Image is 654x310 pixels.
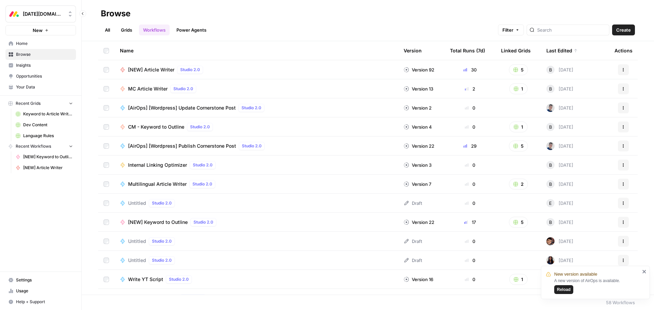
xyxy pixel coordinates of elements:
a: Keyword to Article Writer Grid [13,109,76,119]
span: Write YT Script [128,276,163,283]
span: New [33,27,43,34]
div: Draft [404,257,422,264]
input: Search [537,27,606,33]
a: [NEW] Article WriterStudio 2.0 [120,66,393,74]
span: New version available [554,271,597,278]
div: 0 [450,238,490,245]
div: 30 [450,66,490,73]
a: Power Agents [172,25,211,35]
div: Version 7 [404,181,431,187]
span: Dev Content [23,122,73,128]
div: Linked Grids [501,41,531,60]
div: [DATE] [546,104,573,112]
img: oskm0cmuhabjb8ex6014qupaj5sj [546,142,555,150]
span: Studio 2.0 [192,181,212,187]
span: Reload [557,287,571,293]
span: Browse [16,51,73,58]
span: Studio 2.0 [193,162,213,168]
a: UntitledStudio 2.0 [120,199,393,207]
div: 0 [450,276,490,283]
span: Recent Grids [16,100,41,107]
a: Your Data [5,82,76,93]
button: close [642,269,647,274]
span: [AirOps] [Wordpress] Update Cornerstone Post [128,104,236,111]
a: Usage [5,285,76,296]
a: Browse [5,49,76,60]
a: Add images to articleStudio 2.0 [120,294,393,303]
a: Opportunities [5,71,76,82]
span: Home [16,40,73,47]
div: Version [404,41,422,60]
div: 0 [450,104,490,111]
div: [DATE] [546,199,573,207]
span: B [549,219,552,226]
span: Multilingual Article Writer [128,181,187,187]
span: Untitled [128,257,146,264]
span: [NEW] Keyword to Outline [128,219,188,226]
span: Studio 2.0 [152,200,172,206]
span: Studio 2.0 [173,86,193,92]
img: rox323kbkgutb4wcij4krxobkpon [546,256,555,264]
button: Workspace: Monday.com [5,5,76,22]
a: UntitledStudio 2.0 [120,256,393,264]
div: Name [120,41,393,60]
button: New [5,25,76,35]
div: [DATE] [546,237,573,245]
span: Internal Linking Optimizer [128,162,187,168]
button: 5 [509,64,528,75]
span: Opportunities [16,73,73,79]
img: oskm0cmuhabjb8ex6014qupaj5sj [546,104,555,112]
a: [AirOps] [Wordpress] Publish Cornerstone PostStudio 2.0 [120,142,393,150]
div: Version 2 [404,104,432,111]
span: E [549,200,552,207]
span: Studio 2.0 [193,219,213,225]
a: Settings [5,275,76,285]
div: 0 [450,200,490,207]
button: Recent Workflows [5,141,76,151]
span: Usage [16,288,73,294]
a: Internal Linking OptimizerStudio 2.0 [120,161,393,169]
div: [DATE] [546,218,573,226]
span: Studio 2.0 [152,257,172,263]
div: A new version of AirOps is available. [554,278,640,294]
div: Draft [404,200,422,207]
a: Multilingual Article WriterStudio 2.0 [120,180,393,188]
span: MC Article Writer [128,85,168,92]
div: Browse [101,8,130,19]
span: Recent Workflows [16,143,51,149]
a: Write YT ScriptStudio 2.0 [120,275,393,283]
a: [NEW] Article Writer [13,162,76,173]
div: 0 [450,124,490,130]
span: Untitled [128,200,146,207]
span: Studio 2.0 [152,238,172,244]
div: Version 4 [404,124,432,130]
div: Version 22 [404,143,434,149]
span: Help + Support [16,299,73,305]
div: Version 16 [404,276,433,283]
div: [DATE] [546,66,573,74]
div: Actions [614,41,633,60]
a: Home [5,38,76,49]
img: Monday.com Logo [8,8,20,20]
a: [NEW] Keyword to Outline [13,151,76,162]
div: [DATE] [546,180,573,188]
a: [AirOps] [Wordpress] Update Cornerstone PostStudio 2.0 [120,104,393,112]
div: Version 13 [404,85,433,92]
span: [NEW] Article Writer [128,66,174,73]
a: Grids [117,25,136,35]
span: [NEW] Article Writer [23,165,73,171]
span: Your Data [16,84,73,90]
a: Workflows [139,25,170,35]
button: 1 [509,83,528,94]
button: 2 [509,179,528,190]
a: All [101,25,114,35]
div: 0 [450,181,490,187]
span: Settings [16,277,73,283]
span: Studio 2.0 [180,67,200,73]
span: CM - Keyword to Outline [128,124,184,130]
div: Total Runs (7d) [450,41,485,60]
span: [NEW] Keyword to Outline [23,154,73,160]
button: Create [612,25,635,35]
a: MC Article WriterStudio 2.0 [120,85,393,93]
button: 1 [509,274,528,285]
